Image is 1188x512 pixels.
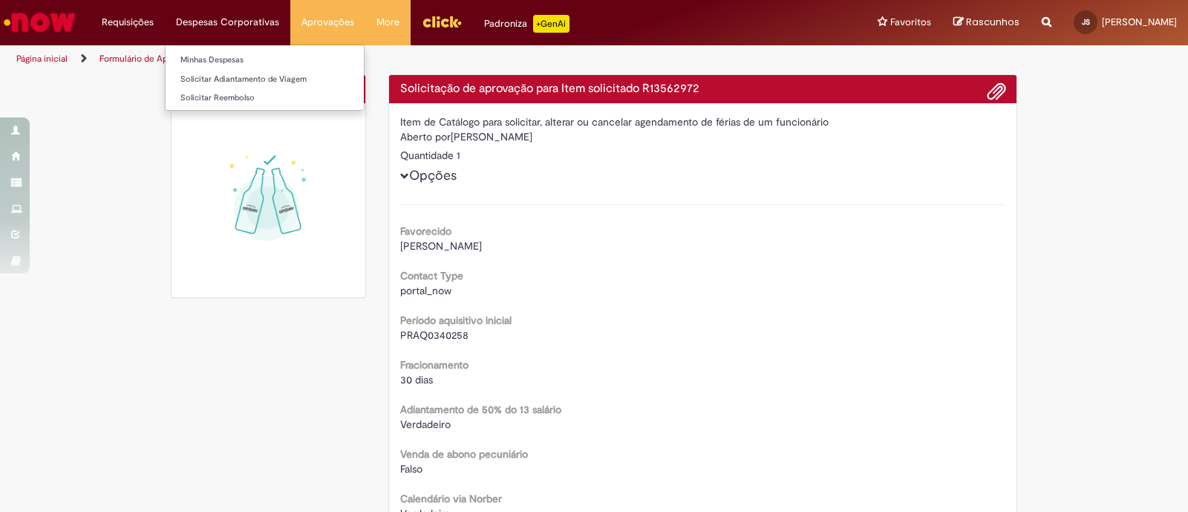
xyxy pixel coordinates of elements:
span: 30 dias [400,373,433,386]
a: Rascunhos [953,16,1019,30]
b: Período aquisitivo inicial [400,314,512,327]
a: Minhas Despesas [166,52,364,68]
span: Despesas Corporativas [176,15,279,30]
b: Favorecido [400,224,451,238]
span: Verdadeiro [400,418,451,431]
span: Falso [400,462,422,476]
b: Adiantamento de 50% do 13 salário [400,403,561,416]
a: Página inicial [16,53,68,65]
span: PRAQ0340258 [400,328,469,342]
b: Fracionamento [400,358,469,372]
span: More [376,15,399,30]
img: sucesso_1.gif [183,114,354,286]
span: Favoritos [890,15,931,30]
a: Solicitar Adiantamento de Viagem [166,71,364,88]
ul: Despesas Corporativas [165,45,365,111]
b: Calendário via Norber [400,492,502,505]
span: Aprovações [301,15,354,30]
img: ServiceNow [1,7,78,37]
label: Aberto por [400,129,451,144]
div: Padroniza [484,15,569,33]
div: [PERSON_NAME] [400,129,1006,148]
ul: Trilhas de página [11,45,781,73]
a: Solicitar Reembolso [166,90,364,106]
div: Quantidade 1 [400,148,1006,163]
div: Item de Catálogo para solicitar, alterar ou cancelar agendamento de férias de um funcionário [400,114,1006,129]
b: Contact Type [400,269,463,282]
p: +GenAi [533,15,569,33]
span: [PERSON_NAME] [1102,16,1177,28]
span: portal_now [400,284,451,297]
h4: Solicitação de aprovação para Item solicitado R13562972 [400,82,1006,96]
span: Requisições [102,15,154,30]
span: [PERSON_NAME] [400,239,482,253]
span: Rascunhos [966,15,1019,29]
span: JS [1082,17,1090,27]
b: Venda de abono pecuniário [400,447,528,461]
img: click_logo_yellow_360x200.png [422,10,462,33]
a: Formulário de Aprovação [99,53,200,65]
